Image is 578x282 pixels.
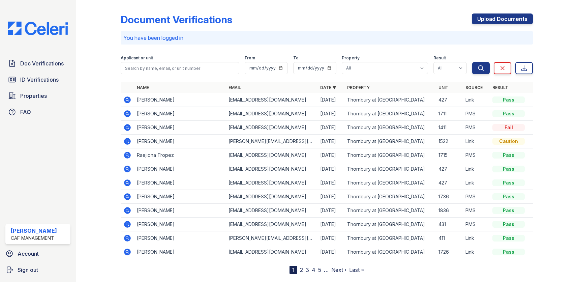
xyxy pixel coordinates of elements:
span: Sign out [18,266,38,274]
a: 5 [318,266,321,273]
td: 1836 [436,204,463,218]
td: [DATE] [317,218,344,231]
div: Pass [492,110,525,117]
td: 411 [436,231,463,245]
td: [EMAIL_ADDRESS][DOMAIN_NAME] [226,190,317,204]
td: [EMAIL_ADDRESS][DOMAIN_NAME] [226,218,317,231]
td: PMS [463,204,490,218]
td: PMS [463,148,490,162]
a: Property [347,85,370,90]
td: [PERSON_NAME] [134,190,226,204]
span: Account [18,250,39,258]
a: 4 [312,266,315,273]
td: [EMAIL_ADDRESS][DOMAIN_NAME] [226,245,317,259]
div: Pass [492,207,525,214]
td: [EMAIL_ADDRESS][DOMAIN_NAME] [226,176,317,190]
td: [DATE] [317,135,344,148]
td: 427 [436,93,463,107]
label: To [293,55,299,61]
td: 431 [436,218,463,231]
div: Pass [492,193,525,200]
span: Doc Verifications [20,59,64,67]
label: Result [433,55,446,61]
span: Properties [20,92,47,100]
a: 3 [306,266,309,273]
td: 427 [436,162,463,176]
td: [DATE] [317,121,344,135]
div: Pass [492,221,525,228]
td: Link [463,231,490,245]
a: Unit [438,85,449,90]
label: Property [342,55,360,61]
div: Pass [492,179,525,186]
a: Upload Documents [472,13,533,24]
label: Applicant or unit [121,55,153,61]
td: Thornbury at [GEOGRAPHIC_DATA] [344,190,436,204]
div: Pass [492,235,525,242]
div: 1 [290,266,297,274]
a: FAQ [5,105,70,119]
a: Result [492,85,508,90]
td: [PERSON_NAME] [134,218,226,231]
td: 1736 [436,190,463,204]
td: [EMAIL_ADDRESS][DOMAIN_NAME] [226,107,317,121]
td: Thornbury at [GEOGRAPHIC_DATA] [344,121,436,135]
td: 1711 [436,107,463,121]
td: [DATE] [317,190,344,204]
td: [DATE] [317,231,344,245]
td: [DATE] [317,148,344,162]
td: Link [463,245,490,259]
td: 1522 [436,135,463,148]
div: Pass [492,249,525,255]
td: Thornbury at [GEOGRAPHIC_DATA] [344,231,436,245]
td: [PERSON_NAME] [134,135,226,148]
td: Link [463,176,490,190]
td: Thornbury at [GEOGRAPHIC_DATA] [344,204,436,218]
button: Sign out [3,263,73,277]
td: 1726 [436,245,463,259]
td: [PERSON_NAME] [134,231,226,245]
p: You have been logged in [123,34,530,42]
td: [EMAIL_ADDRESS][DOMAIN_NAME] [226,204,317,218]
img: CE_Logo_Blue-a8612792a0a2168367f1c8372b55b34899dd931a85d93a1a3d3e32e68fde9ad4.png [3,22,73,35]
td: [PERSON_NAME] [134,121,226,135]
td: Link [463,93,490,107]
td: [DATE] [317,204,344,218]
td: [DATE] [317,107,344,121]
div: CAF Management [11,235,57,242]
td: [DATE] [317,162,344,176]
td: Link [463,162,490,176]
td: Thornbury at [GEOGRAPHIC_DATA] [344,107,436,121]
td: [EMAIL_ADDRESS][DOMAIN_NAME] [226,93,317,107]
td: Raejiona Tropez [134,148,226,162]
td: [PERSON_NAME] [134,107,226,121]
td: [PERSON_NAME] [134,93,226,107]
td: Thornbury at [GEOGRAPHIC_DATA] [344,162,436,176]
div: Caution [492,138,525,145]
td: [DATE] [317,245,344,259]
div: Document Verifications [121,13,232,26]
td: [PERSON_NAME] [134,176,226,190]
td: Thornbury at [GEOGRAPHIC_DATA] [344,93,436,107]
td: PMS [463,218,490,231]
td: Thornbury at [GEOGRAPHIC_DATA] [344,245,436,259]
div: Fail [492,124,525,131]
div: [PERSON_NAME] [11,227,57,235]
td: [EMAIL_ADDRESS][DOMAIN_NAME] [226,121,317,135]
td: [DATE] [317,93,344,107]
div: Pass [492,166,525,172]
input: Search by name, email, or unit number [121,62,239,74]
td: 427 [436,176,463,190]
td: 1411 [436,121,463,135]
td: Thornbury at [GEOGRAPHIC_DATA] [344,218,436,231]
td: PMS [463,121,490,135]
td: [PERSON_NAME][EMAIL_ADDRESS][DOMAIN_NAME] [226,135,317,148]
a: 2 [300,266,303,273]
a: Name [137,85,149,90]
td: Link [463,135,490,148]
td: PMS [463,190,490,204]
label: From [245,55,255,61]
div: Pass [492,152,525,159]
td: [EMAIL_ADDRESS][DOMAIN_NAME] [226,148,317,162]
td: [PERSON_NAME] [134,245,226,259]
